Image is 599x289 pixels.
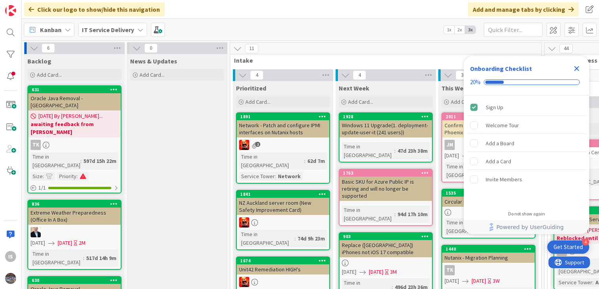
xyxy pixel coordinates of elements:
div: JM [445,140,455,150]
div: 1535 [446,190,535,196]
div: 630 [28,277,121,284]
div: 4 [582,238,589,246]
div: Time in [GEOGRAPHIC_DATA] [445,162,497,179]
span: [DATE] [472,277,486,285]
div: 1674 [237,257,329,264]
div: Windows 11 Upgrade(1. deployment-update-user-it (241 users)) [339,120,432,137]
a: 1928Windows 11 Upgrade(1. deployment-update-user-it (241 users))Time in [GEOGRAPHIC_DATA]:47d 23h... [339,112,433,163]
div: Time in [GEOGRAPHIC_DATA] [342,206,394,223]
div: Time in [GEOGRAPHIC_DATA] [342,142,394,159]
img: HO [31,227,41,237]
div: Network - Patch and configure IPMI interfaces on Nutanix hosts [237,120,329,137]
b: awaiting feedback from [PERSON_NAME] [31,120,118,136]
span: [DATE] [342,268,356,276]
span: [DATE] [445,152,459,160]
span: : [76,172,78,181]
div: Invite Members is incomplete. [467,171,586,188]
span: Prioritized [236,84,266,92]
div: 1440 [442,246,535,253]
div: 630 [32,278,121,283]
a: 1535Circular EntraID ReferencesTime in [GEOGRAPHIC_DATA]:181d 19h 19m [441,189,535,238]
div: Priority [57,172,76,181]
div: 631 [28,86,121,93]
div: 1928 [339,113,432,120]
div: Is [5,251,16,262]
span: [DATE] By [PERSON_NAME]... [38,112,103,120]
span: 2 [255,142,260,147]
div: 2M [79,239,85,247]
span: : [304,157,305,165]
div: Close Checklist [570,62,583,75]
a: 1763Basic SKU for Azure Public IP is retiring and will no longer be supportedTime in [GEOGRAPHIC_... [339,169,433,226]
div: Sign Up [486,103,503,112]
input: Quick Filter... [484,23,543,37]
span: Kanban [40,25,62,34]
img: avatar [5,273,16,284]
span: : [43,172,44,181]
div: TK [28,140,121,150]
div: TK [31,140,41,150]
div: Add a Card is incomplete. [467,153,586,170]
span: 3x [465,26,476,34]
a: 2011Confirm Location & Use of Proj. Phoenix Label and Document PrintersJM[DATE][DATE]1DTime in [G... [441,112,535,182]
div: 1928Windows 11 Upgrade(1. deployment-update-user-it (241 users)) [339,113,432,137]
b: IT Service Delivery [82,26,134,34]
div: 631Oracle Java Removal - [GEOGRAPHIC_DATA] [28,86,121,110]
div: Sign Up is complete. [467,99,586,116]
div: 1535 [442,190,535,197]
span: Backlog [27,57,51,65]
div: Checklist progress: 20% [470,79,583,86]
div: 2011 [442,113,535,120]
a: Powered by UserGuiding [468,220,585,234]
div: Checklist items [464,96,589,206]
span: : [394,146,396,155]
div: 2011 [446,114,535,119]
span: [DATE] [58,239,72,247]
div: JM [442,140,535,150]
img: VN [239,277,249,287]
div: Welcome Tour is incomplete. [467,117,586,134]
span: : [592,278,594,287]
span: Add Card... [451,98,476,105]
div: Size [31,172,43,181]
span: [DATE] [369,268,383,276]
span: Intake [234,56,532,64]
span: Add Card... [140,71,165,78]
div: Welcome Tour [486,121,519,130]
img: VN [239,140,249,150]
span: Add Card... [37,71,62,78]
span: 6 [42,43,55,53]
div: 903 [343,234,432,239]
span: Next Week [339,84,369,92]
span: [DATE] [445,277,459,285]
span: [DATE] [31,239,45,247]
span: Powered by UserGuiding [496,222,564,232]
div: Add a Board [486,139,514,148]
div: Nutanix - Migration Planning [442,253,535,263]
div: Network [276,172,303,181]
div: Invite Members [486,175,522,184]
div: Service Tower [239,172,275,181]
span: : [80,157,82,165]
a: 1891Network - Patch and configure IPMI interfaces on Nutanix hostsVNTime in [GEOGRAPHIC_DATA]:62d... [236,112,330,184]
div: 836 [32,201,121,207]
span: News & Updates [130,57,177,65]
div: Get Started [554,243,583,251]
a: 631Oracle Java Removal - [GEOGRAPHIC_DATA][DATE] By [PERSON_NAME]...awaiting feedback from [PERSO... [27,85,122,193]
div: Time in [GEOGRAPHIC_DATA] [239,230,294,247]
span: Add Card... [348,98,373,105]
span: 44 [559,44,573,53]
div: 517d 14h 9m [84,254,118,262]
div: TK [442,265,535,275]
div: 74d 9h 23m [296,234,327,243]
div: 1535Circular EntraID References [442,190,535,207]
div: Open Get Started checklist, remaining modules: 4 [547,240,589,254]
div: 1674 [240,258,329,264]
div: 1841 [240,191,329,197]
div: VN [237,140,329,150]
span: 2x [454,26,465,34]
div: Onboarding Checklist [470,64,532,73]
div: 1841NZ Auckland server room (New Safety Improvement Card) [237,191,329,215]
a: 1841NZ Auckland server room (New Safety Improvement Card)VNTime in [GEOGRAPHIC_DATA]:74d 9h 23m [236,190,330,250]
div: Time in [GEOGRAPHIC_DATA] [31,249,83,267]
